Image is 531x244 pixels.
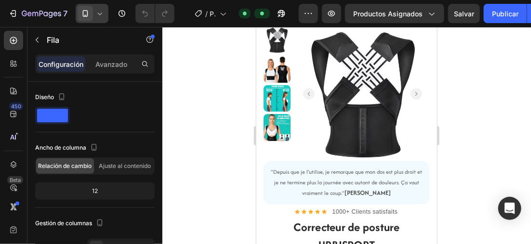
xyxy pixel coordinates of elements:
[353,9,423,19] span: Productos asignados
[99,162,151,170] span: Ajuste al contenido
[7,176,23,184] div: Beta
[345,4,444,23] button: Productos asignados
[63,8,67,19] p: 7
[7,190,173,228] h1: Correcteur de posture URBISPORT
[205,9,208,19] span: /
[35,143,86,152] font: Ancho de columna
[47,34,129,46] p: Row
[35,93,54,102] font: Diseño
[448,4,480,23] button: Salvar
[498,197,521,220] div: Abra Intercom Messenger
[9,103,23,110] div: 450
[95,59,127,69] p: Avanzado
[135,4,174,23] div: Deshacer/Rehacer
[484,4,527,23] button: Publicar
[39,162,92,170] span: Relación de cambio
[210,9,216,19] span: PÁGINA PRODUCTO (corrector postura)
[492,9,518,19] font: Publicar
[454,10,474,18] span: Salvar
[256,27,437,244] iframe: Design area
[35,219,92,228] font: Gestión de columnas
[37,184,153,198] div: 12
[4,4,72,23] button: 7
[39,59,84,69] p: Configuración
